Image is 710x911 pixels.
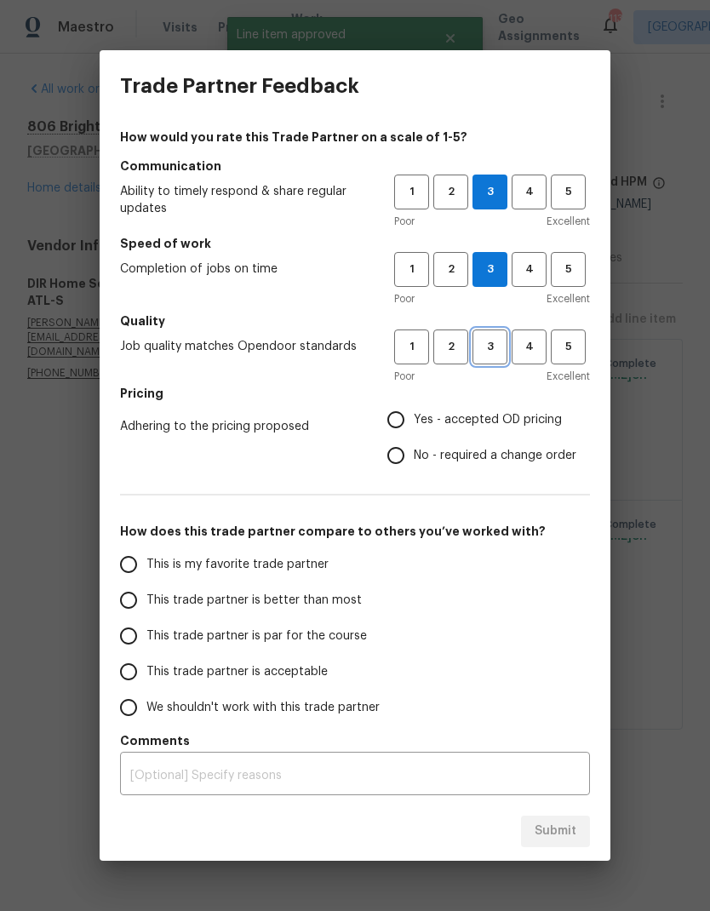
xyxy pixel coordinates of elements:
button: 4 [512,252,547,287]
h5: Pricing [120,385,590,402]
span: This is my favorite trade partner [146,556,329,574]
h5: Comments [120,732,590,749]
span: This trade partner is better than most [146,592,362,610]
button: 2 [433,175,468,209]
span: This trade partner is par for the course [146,627,367,645]
span: 5 [553,260,584,279]
span: No - required a change order [414,447,576,465]
span: Job quality matches Opendoor standards [120,338,367,355]
button: 3 [472,175,507,209]
span: 1 [396,182,427,202]
button: 3 [472,329,507,364]
button: 2 [433,329,468,364]
span: Excellent [547,213,590,230]
span: 2 [435,337,467,357]
span: Poor [394,290,415,307]
div: How does this trade partner compare to others you’ve worked with? [120,547,590,725]
button: 3 [472,252,507,287]
span: 2 [435,260,467,279]
span: Poor [394,213,415,230]
span: 1 [396,260,427,279]
button: 1 [394,329,429,364]
button: 5 [551,329,586,364]
span: This trade partner is acceptable [146,663,328,681]
button: 5 [551,175,586,209]
span: Excellent [547,290,590,307]
button: 4 [512,175,547,209]
h3: Trade Partner Feedback [120,74,359,98]
span: We shouldn't work with this trade partner [146,699,380,717]
span: 1 [396,337,427,357]
span: 3 [473,260,507,279]
h5: Communication [120,158,590,175]
h4: How would you rate this Trade Partner on a scale of 1-5? [120,129,590,146]
button: 2 [433,252,468,287]
div: Pricing [387,402,590,473]
span: 4 [513,260,545,279]
span: 3 [474,337,506,357]
h5: How does this trade partner compare to others you’ve worked with? [120,523,590,540]
span: 3 [473,182,507,202]
span: Poor [394,368,415,385]
h5: Speed of work [120,235,590,252]
button: 5 [551,252,586,287]
span: 4 [513,337,545,357]
span: 5 [553,337,584,357]
span: Completion of jobs on time [120,261,367,278]
button: 4 [512,329,547,364]
span: Yes - accepted OD pricing [414,411,562,429]
span: Adhering to the pricing proposed [120,418,360,435]
span: 4 [513,182,545,202]
span: Ability to timely respond & share regular updates [120,183,367,217]
button: 1 [394,252,429,287]
span: 2 [435,182,467,202]
span: Excellent [547,368,590,385]
h5: Quality [120,312,590,329]
button: 1 [394,175,429,209]
span: 5 [553,182,584,202]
